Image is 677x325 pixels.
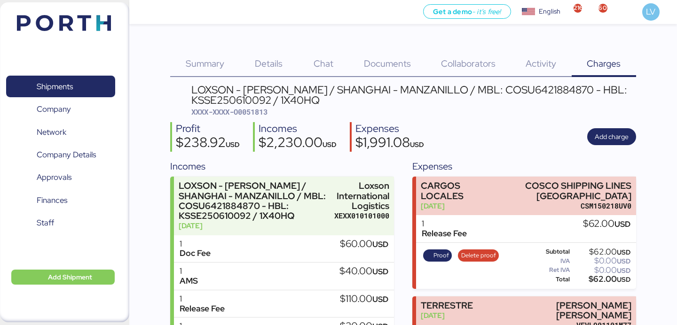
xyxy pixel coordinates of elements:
[572,267,630,274] div: $0.00
[526,57,556,70] span: Activity
[572,248,630,255] div: $62.00
[6,167,115,188] a: Approvals
[179,181,330,221] div: LOXSON - [PERSON_NAME] / SHANGHAI - MANZANILLO / MBL: COSU6421884870 - HBL: KSSE250610092 / 1X40HQ
[441,57,496,70] span: Collaborators
[422,229,467,239] div: Release Fee
[37,216,54,230] span: Staff
[617,257,630,265] span: USD
[505,301,631,320] div: [PERSON_NAME] [PERSON_NAME]
[135,4,151,20] button: Menu
[617,248,630,256] span: USD
[505,201,631,211] div: CSM150218UV0
[340,294,388,304] div: $110.00
[433,250,449,261] span: Proof
[595,131,629,142] span: Add charge
[176,122,240,136] div: Profit
[617,275,630,284] span: USD
[372,294,388,304] span: USD
[334,211,389,221] div: XEXX010101000
[572,257,630,264] div: $0.00
[186,57,224,70] span: Summary
[180,248,211,258] div: Doc Fee
[6,76,115,97] a: Shipments
[364,57,411,70] span: Documents
[48,271,92,283] span: Add Shipment
[339,266,388,277] div: $40.00
[458,249,499,262] button: Delete proof
[226,140,240,149] span: USD
[372,239,388,249] span: USD
[37,193,67,207] span: Finances
[422,219,467,229] div: 1
[334,181,389,210] div: Loxson International Logistics
[6,121,115,143] a: Network
[6,212,115,234] a: Staff
[505,181,631,201] div: COSCO SHIPPING LINES [GEOGRAPHIC_DATA]
[423,249,452,262] button: Proof
[37,170,71,184] span: Approvals
[421,201,501,211] div: [DATE]
[340,239,388,249] div: $60.00
[646,6,655,18] span: LV
[191,85,636,106] div: LOXSON - [PERSON_NAME] / SHANGHAI - MANZANILLO / MBL: COSU6421884870 - HBL: KSSE250610092 / 1X40HQ
[314,57,333,70] span: Chat
[6,99,115,120] a: Company
[37,102,71,116] span: Company
[412,159,636,173] div: Expenses
[587,128,636,145] button: Add charge
[587,57,621,70] span: Charges
[176,136,240,152] div: $238.92
[355,136,424,152] div: $1,991.08
[617,266,630,275] span: USD
[583,219,630,229] div: $62.00
[180,294,225,304] div: 1
[37,125,66,139] span: Network
[461,250,496,261] span: Delete proof
[191,107,268,116] span: XXXX-XXXX-O0051813
[421,181,501,201] div: CARGOS LOCALES
[421,310,473,320] div: [DATE]
[323,140,337,149] span: USD
[529,248,570,255] div: Subtotal
[529,258,570,264] div: IVA
[11,270,115,285] button: Add Shipment
[180,266,198,276] div: 1
[179,221,330,231] div: [DATE]
[529,276,570,283] div: Total
[255,57,283,70] span: Details
[355,122,424,136] div: Expenses
[529,267,570,273] div: Ret IVA
[180,239,211,249] div: 1
[170,159,394,173] div: Incomes
[37,80,73,93] span: Shipments
[372,266,388,277] span: USD
[6,190,115,211] a: Finances
[180,276,198,286] div: AMS
[421,301,473,310] div: TERRESTRE
[259,122,337,136] div: Incomes
[410,140,424,149] span: USD
[539,7,560,16] div: English
[614,219,630,229] span: USD
[259,136,337,152] div: $2,230.00
[180,304,225,314] div: Release Fee
[6,144,115,166] a: Company Details
[572,276,630,283] div: $62.00
[37,148,96,162] span: Company Details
